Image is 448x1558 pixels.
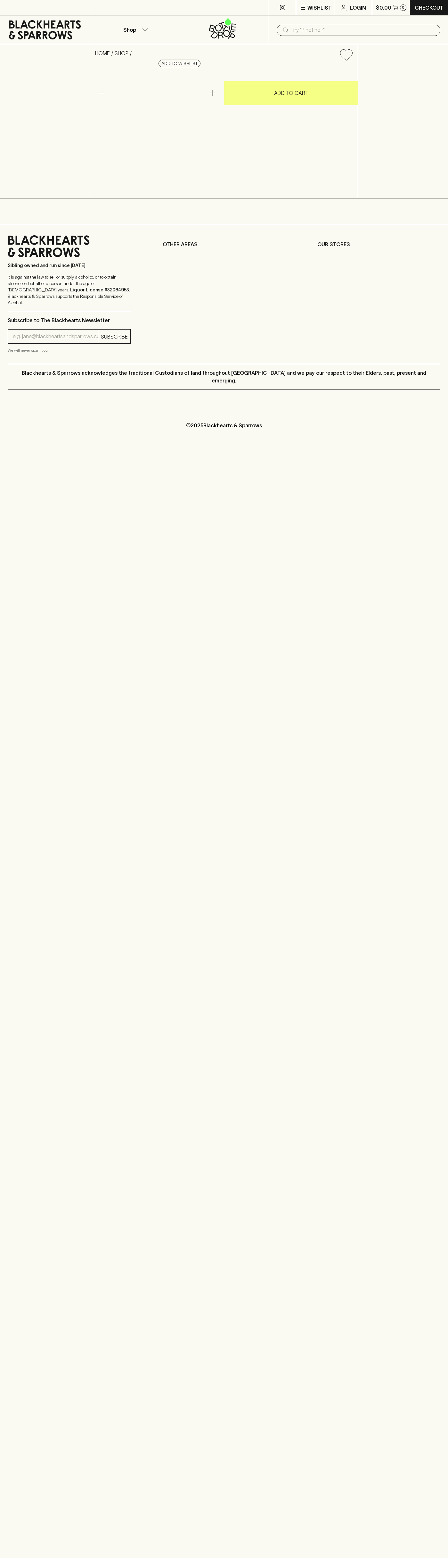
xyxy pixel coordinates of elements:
[95,50,110,56] a: HOME
[115,50,128,56] a: SHOP
[415,4,444,12] p: Checkout
[101,333,128,340] p: SUBSCRIBE
[8,274,131,306] p: It is against the law to sell or supply alcohol to, or to obtain alcohol on behalf of a person un...
[8,316,131,324] p: Subscribe to The Blackhearts Newsletter
[159,60,200,67] button: Add to wishlist
[13,331,98,342] input: e.g. jane@blackheartsandsparrows.com.au
[317,240,440,248] p: OUR STORES
[402,6,404,9] p: 0
[70,287,129,292] strong: Liquor License #32064953
[163,240,286,248] p: OTHER AREAS
[98,330,130,343] button: SUBSCRIBE
[376,4,391,12] p: $0.00
[8,262,131,269] p: Sibling owned and run since [DATE]
[8,347,131,354] p: We will never spam you
[292,25,435,35] input: Try "Pinot noir"
[90,66,358,198] img: 40526.png
[224,81,358,105] button: ADD TO CART
[90,15,179,44] button: Shop
[123,26,136,34] p: Shop
[307,4,332,12] p: Wishlist
[274,89,308,97] p: ADD TO CART
[12,369,436,384] p: Blackhearts & Sparrows acknowledges the traditional Custodians of land throughout [GEOGRAPHIC_DAT...
[338,47,355,63] button: Add to wishlist
[350,4,366,12] p: Login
